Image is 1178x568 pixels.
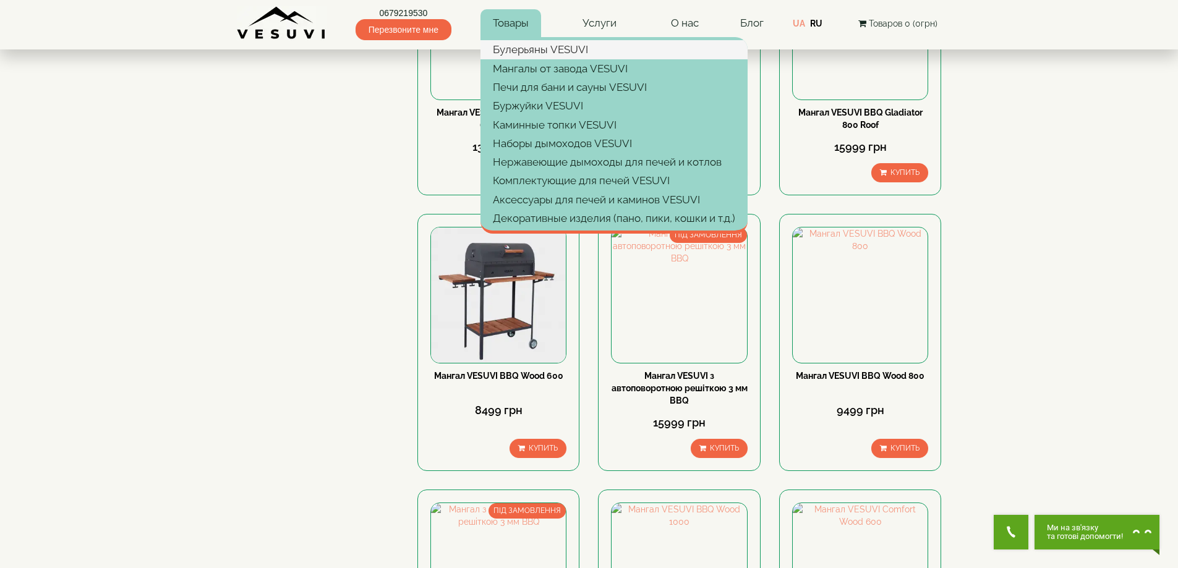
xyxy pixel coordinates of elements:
[798,108,923,130] a: Мангал VESUVI BBQ Gladiator 800 Roof
[489,503,566,519] span: ПІД ЗАМОВЛЕННЯ
[430,402,566,418] div: 8499 грн
[611,415,747,431] div: 15999 грн
[810,19,822,28] a: RU
[510,439,566,458] button: Купить
[480,40,748,59] a: Булерьяны VESUVI
[437,108,561,130] a: Мангал VESUVI BBQ Gladiator 600 Roof
[529,444,558,452] span: Купить
[356,19,451,40] span: Перезвоните мне
[869,19,937,28] span: Товаров 0 (0грн)
[430,139,566,155] div: 13999 грн
[871,163,928,182] button: Купить
[871,439,928,458] button: Купить
[855,17,941,30] button: Товаров 0 (0грн)
[431,227,566,362] img: Мангал VESUVI BBQ Wood 600
[480,96,748,115] a: Буржуйки VESUVI
[670,227,747,243] span: ПІД ЗАМОВЛЕННЯ
[356,7,451,19] a: 0679219530
[480,9,541,38] a: Товары
[691,439,748,458] button: Купить
[612,227,746,362] img: Мангал VESUVI з автоповоротною решіткою 3 мм BBQ
[480,190,748,209] a: Аксессуары для печей и каминов VESUVI
[480,134,748,153] a: Наборы дымоходов VESUVI
[480,59,748,78] a: Мангалы от завода VESUVI
[480,171,748,190] a: Комплектующие для печей VESUVI
[1047,523,1123,532] span: Ми на зв'язку
[793,19,805,28] a: UA
[570,9,629,38] a: Услуги
[1047,532,1123,541] span: та готові допомогти!
[740,17,764,29] a: Блог
[480,78,748,96] a: Печи для бани и сауны VESUVI
[890,444,920,452] span: Купить
[659,9,711,38] a: О нас
[796,371,924,381] a: Мангал VESUVI BBQ Wood 800
[792,139,928,155] div: 15999 грн
[480,153,748,171] a: Нержавеющие дымоходы для печей и котлов
[792,402,928,418] div: 9499 грн
[480,209,748,227] a: Декоративные изделия (пано, пики, кошки и т.д.)
[480,116,748,134] a: Каминные топки VESUVI
[890,168,920,177] span: Купить
[434,371,563,381] a: Мангал VESUVI BBQ Wood 600
[1035,515,1159,549] button: Chat button
[793,227,928,362] img: Мангал VESUVI BBQ Wood 800
[612,371,748,405] a: Мангал VESUVI з автоповоротною решіткою 3 мм BBQ
[994,515,1028,549] button: Get Call button
[710,444,739,452] span: Купить
[237,6,327,40] img: Завод VESUVI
